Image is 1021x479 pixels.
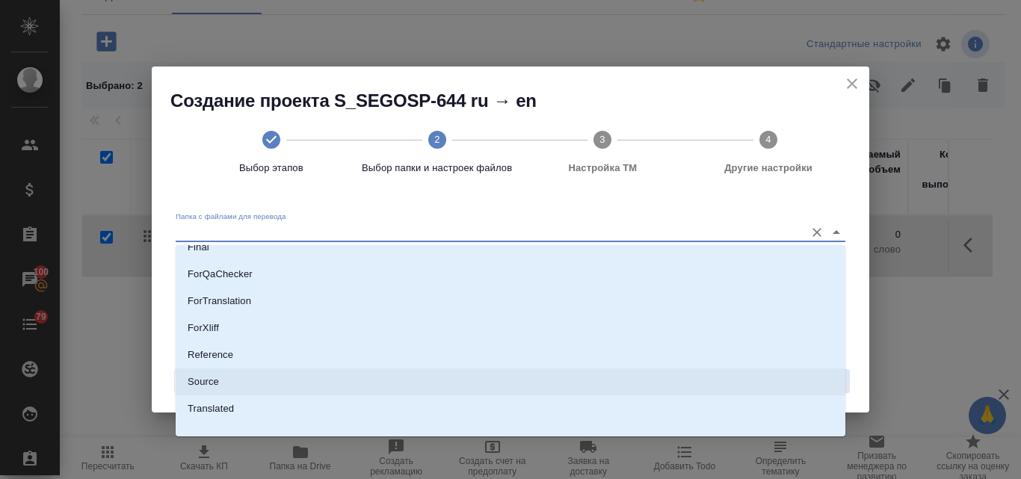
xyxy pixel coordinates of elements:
p: ForTranslation [188,294,251,309]
span: Настройка ТМ [526,161,680,176]
text: 3 [600,134,605,145]
span: Выбор папки и настроек файлов [360,161,514,176]
p: Translated [188,401,234,416]
p: ForQaChecker [188,267,253,282]
text: 2 [434,134,439,145]
p: Source [188,374,219,389]
h2: Создание проекта S_SEGOSP-644 ru → en [170,89,869,113]
button: Очистить [806,222,827,243]
label: Папка с файлами для перевода [176,212,286,220]
p: Reference [188,347,233,362]
button: close [841,72,863,95]
p: ForXliff [188,321,219,336]
span: Выбор этапов [194,161,348,176]
p: Final [188,240,209,255]
span: Другие настройки [691,161,845,176]
button: Close [826,222,847,243]
text: 4 [765,134,771,145]
button: Назад [174,369,222,393]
